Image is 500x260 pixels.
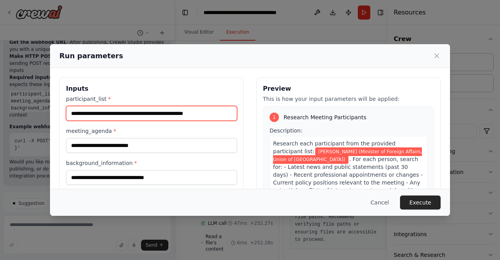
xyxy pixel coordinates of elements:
label: background_information [66,159,237,167]
button: Execute [400,195,441,210]
div: 1 [270,113,279,122]
button: Cancel [364,195,395,210]
span: Variable: participant_list [273,147,422,164]
h3: Preview [263,84,434,93]
p: This is how your input parameters will be applied: [263,95,434,103]
span: Research Meeting Participants [284,113,366,121]
span: Description: [270,127,302,134]
label: participant_list [66,95,237,103]
label: meeting_agenda [66,127,237,135]
h2: Run parameters [59,50,123,61]
h3: Inputs [66,84,237,93]
span: Research each participant from the provided participant list: [273,140,395,154]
